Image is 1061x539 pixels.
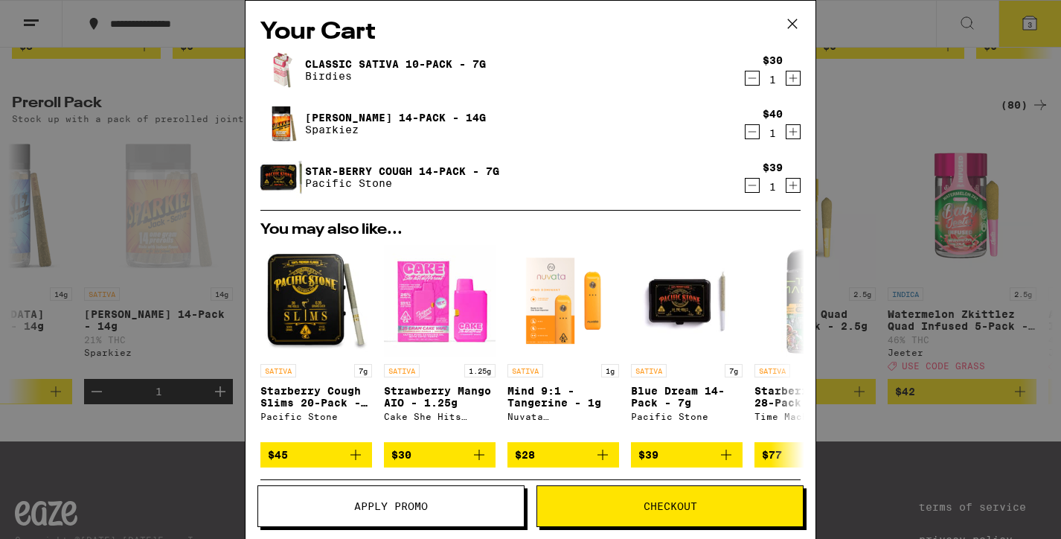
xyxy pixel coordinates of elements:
[260,245,372,357] img: Pacific Stone - Starberry Cough Slims 20-Pack - 7g
[631,442,743,468] button: Add to bag
[305,58,486,70] a: Classic Sativa 10-Pack - 7g
[305,165,499,177] a: Star-berry Cough 14-Pack - 7g
[754,412,866,421] div: Time Machine
[260,156,302,198] img: Star-berry Cough 14-Pack - 7g
[754,385,866,409] p: Starberry Cough 28-Pack - 14g
[754,245,866,357] img: Time Machine - Starberry Cough 28-Pack - 14g
[745,124,760,139] button: Decrement
[763,108,783,120] div: $40
[464,364,496,377] p: 1.25g
[257,485,525,527] button: Apply Promo
[601,364,619,377] p: 1g
[391,449,411,461] span: $30
[754,442,866,468] button: Add to bag
[763,181,783,193] div: 1
[384,442,496,468] button: Add to bag
[507,245,619,442] a: Open page for Mind 9:1 - Tangerine - 1g from Nuvata (CA)
[786,71,801,86] button: Increment
[507,245,619,357] img: Nuvata (CA) - Mind 9:1 - Tangerine - 1g
[763,74,783,86] div: 1
[507,385,619,409] p: Mind 9:1 - Tangerine - 1g
[260,442,372,468] button: Add to bag
[762,449,782,461] span: $77
[305,177,499,189] p: Pacific Stone
[260,385,372,409] p: Starberry Cough Slims 20-Pack - 7g
[515,449,535,461] span: $28
[631,412,743,421] div: Pacific Stone
[507,412,619,421] div: Nuvata ([GEOGRAPHIC_DATA])
[644,501,697,511] span: Checkout
[384,412,496,421] div: Cake She Hits Different
[745,178,760,193] button: Decrement
[260,223,801,237] h2: You may also like...
[786,178,801,193] button: Increment
[384,245,496,442] a: Open page for Strawberry Mango AIO - 1.25g from Cake She Hits Different
[754,245,866,442] a: Open page for Starberry Cough 28-Pack - 14g from Time Machine
[631,245,743,442] a: Open page for Blue Dream 14-Pack - 7g from Pacific Stone
[507,442,619,468] button: Add to bag
[763,162,783,173] div: $39
[354,501,428,511] span: Apply Promo
[725,364,743,377] p: 7g
[763,54,783,66] div: $30
[763,127,783,139] div: 1
[631,385,743,409] p: Blue Dream 14-Pack - 7g
[260,103,302,144] img: Jack 14-Pack - 14g
[786,124,801,139] button: Increment
[631,245,743,357] img: Pacific Stone - Blue Dream 14-Pack - 7g
[305,70,486,82] p: Birdies
[638,449,658,461] span: $39
[536,485,804,527] button: Checkout
[384,245,496,357] img: Cake She Hits Different - Strawberry Mango AIO - 1.25g
[631,364,667,377] p: SATIVA
[745,71,760,86] button: Decrement
[754,364,790,377] p: SATIVA
[305,112,486,124] a: [PERSON_NAME] 14-Pack - 14g
[260,49,302,91] img: Classic Sativa 10-Pack - 7g
[507,364,543,377] p: SATIVA
[354,364,372,377] p: 7g
[260,245,372,442] a: Open page for Starberry Cough Slims 20-Pack - 7g from Pacific Stone
[268,449,288,461] span: $45
[9,10,107,22] span: Hi. Need any help?
[384,364,420,377] p: SATIVA
[305,124,486,135] p: Sparkiez
[260,412,372,421] div: Pacific Stone
[260,16,801,49] h2: Your Cart
[384,385,496,409] p: Strawberry Mango AIO - 1.25g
